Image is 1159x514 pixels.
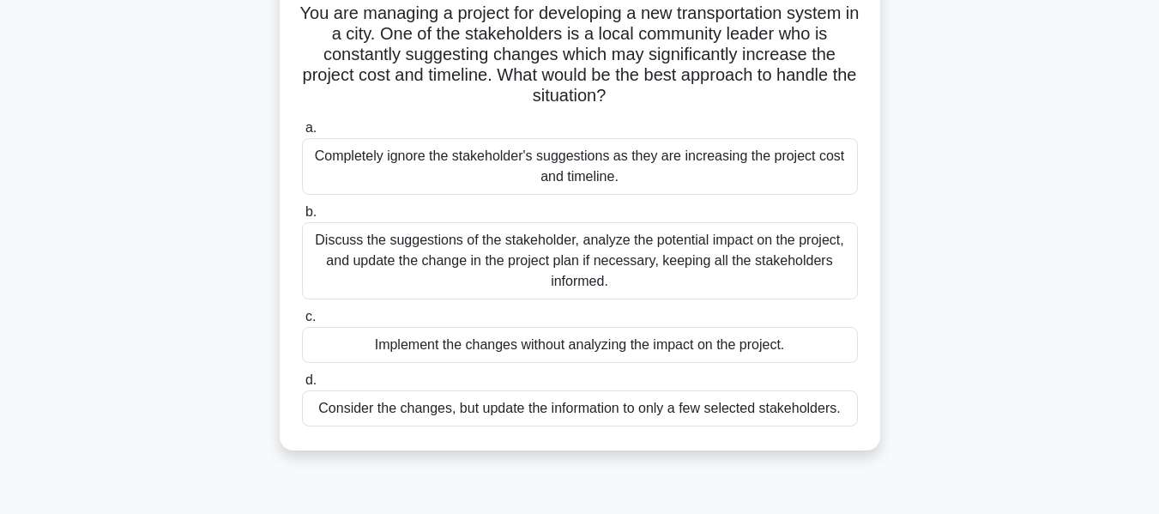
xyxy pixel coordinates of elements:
span: b. [305,204,317,219]
h5: You are managing a project for developing a new transportation system in a city. One of the stake... [300,3,860,107]
div: Completely ignore the stakeholder's suggestions as they are increasing the project cost and timel... [302,138,858,195]
div: Discuss the suggestions of the stakeholder, analyze the potential impact on the project, and upda... [302,222,858,299]
div: Implement the changes without analyzing the impact on the project. [302,327,858,363]
span: d. [305,372,317,387]
div: Consider the changes, but update the information to only a few selected stakeholders. [302,390,858,426]
span: a. [305,120,317,135]
span: c. [305,309,316,324]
